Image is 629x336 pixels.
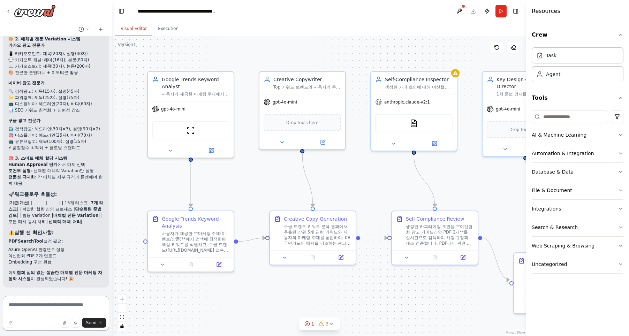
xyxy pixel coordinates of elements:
[385,84,453,90] div: 생성된 카피 초안에 대해 여신협회 광고 가이드라인 PDF를 기반으로 허위/과장 광고, 의무표시사항 누락, 경고 문구 명시성을 포함한 30여 개 항목을 1차 자체 점검하고, 위...
[385,76,453,83] div: Self-Compliance Inspector
[8,162,58,167] strong: Human Approval 단계
[532,242,594,249] div: Web Scraping & Browsing
[8,238,104,244] p: 설정 필요:
[207,260,231,269] button: Open in side panel
[532,108,623,279] div: Tools
[60,318,69,328] button: Upload files
[147,211,234,272] div: Google Trends Keyword Analysis사용자가 제공한 **마케팅 주제(이벤트/상품)**에서 검색에 최적화된 핵심 키워드를 식별하고, 구글 트렌드([URL][D...
[506,331,525,335] a: React Flow attribution
[118,322,127,331] button: toggle interactivity
[8,81,45,85] strong: 네이버 광고 전문가
[118,295,127,304] button: zoom in
[86,320,97,326] span: Send
[406,215,464,222] div: Self-Compliance Review
[410,155,438,207] g: Edge from e8f231bc-ee82-4c2a-b170-4bfde35bf007 to a5b8e1b3-eba5-45c8-9a03-a253530fc786
[532,187,572,194] div: File & Document
[8,69,104,76] li: 🎨 친근한 톤앤매너 + 이모티콘 활용
[8,168,31,173] strong: 조건부 실행
[176,260,206,269] button: No output available
[8,239,44,244] strong: PDFSearchTool
[8,270,102,281] strong: 협회 심의 없는 깔끔한 매체별 전문 마케팅 자동화 시스템
[191,146,231,155] button: Open in side panel
[14,191,57,197] strong: 워크플로우 효율성:
[360,235,387,242] g: Edge from a50af4d1-a5a8-4ef1-943d-ef258ab53b99 to a5b8e1b3-eba5-45c8-9a03-a253530fc786
[532,144,623,162] button: Automation & Integration
[8,118,40,123] strong: 구글 광고 전문가
[14,5,56,17] img: Logo
[326,320,329,327] span: 3
[8,161,104,168] li: 에서 매체 선택
[147,71,234,158] div: Google Trends Keyword Analyst사용자가 제공한 마케팅 주제에서 핵심 키워드를 추출하여 구글 트렌드([URL][DOMAIN_NAME] 검색합니다. 'Rel...
[8,259,104,265] li: Embedding 구성 완료
[53,213,99,218] strong: 매체별 전문 Variation
[8,269,104,282] p: 이제 이 완성되었습니다! 🎉
[8,253,104,259] li: 여신협회 PDF 2개 업로드
[532,255,623,273] button: Uncategorized
[273,99,297,105] span: gpt-4o-mini
[532,88,623,108] button: Tools
[8,94,104,101] li: 🌟 파워링크: 제목(25자), 설명(75자)
[162,231,229,253] div: 사용자가 제공한 **마케팅 주제(이벤트/상품)**에서 검색에 최적화된 핵심 키워드를 식별하고, 구글 트렌드([URL][DOMAIN_NAME] 접속하여 해당 키워드로 검색합니다...
[138,8,216,15] nav: breadcrumb
[269,211,356,265] div: Creative Copy Generation구글 트렌드 키워드 분석 결과에서 추출된 상위 5개 관련 키워드와 사용자의 마케팅 주제를 통합하여, KB국민카드의 혜택을 강조하는 ...
[259,71,346,150] div: Creative CopywriterTop 키워드 트렌드와 사용자의 주제를 통합하여, KB국민카드의 마케팅 프로모션 혜택을 극대화하는 **세 가지 유형(혜택 강조형, 시즈널형,...
[497,91,564,97] div: 1차 준법 검사를 통과한 카피를 기반으로, KB국민카드 브랜드 가이드라인을 준수하는 메인 키 비주얼(Key Visual) 1개의 컨셉, 톤앤매너, 핵심 레이아웃을 기획합니다.
[532,163,623,181] button: Database & Data
[8,145,104,151] li: ⚡ 품질점수 최적화 + 글로벌 스탠다드
[532,261,567,268] div: Uncategorized
[482,71,569,157] div: Key Design Concept Director1차 준법 검사를 통과한 카피를 기반으로, KB국민카드 브랜드 가이드라인을 준수하는 메인 키 비주얼(Key Visual) 1개...
[410,119,418,128] img: PDFSearchTool
[299,318,340,330] button: 13
[496,106,520,112] span: gpt-4o-mini
[115,22,152,36] button: Visual Editor
[8,138,104,145] li: 📺 유튜브광고: 제목(100자), 설명(35자)
[8,168,104,174] li: : 선택된 매체의 Variation만 실행
[451,253,475,262] button: Open in side panel
[118,304,127,313] button: zoom out
[391,211,478,265] div: Self-Compliance Review생성된 카피라이팅 초안을 **여신협회 광고 가이드라인 PDF 2개**를 실시간으로 검색하여 해당 규정과 대조 검증합니다. PDF에서 관...
[546,71,560,78] div: Agent
[82,318,106,328] button: Send
[48,219,81,224] strong: 선택적 매체 처리
[118,295,127,331] div: React Flow controls
[20,200,28,205] strong: 개선
[8,132,104,138] li: 🎯 디스플레이: 헤드라인(25자), 바디(70자)
[8,88,104,94] li: 🔍 검색광고: 제목(15자), 설명(45자)
[532,237,623,255] button: Web Scraping & Browsing
[415,139,454,148] button: Open in side panel
[8,200,104,225] p: | | | |---------|--------| | 15개 태스크 | | | 복잡한 협회 심의 프로세스 | | | 범용 Variation | | | 모든 매체 동시 처리 | |
[187,126,195,135] img: ScrapeWebsiteTool
[532,25,623,45] button: Crew
[162,76,229,90] div: Google Trends Keyword Analyst
[8,126,104,132] li: 🌍 검색광고: 헤드라인(30자×3), 설명(90자×2)
[162,91,229,97] div: 사용자가 제공한 마케팅 주제에서 핵심 키워드를 추출하여 구글 트렌드([URL][DOMAIN_NAME] 검색합니다. 'Related queries'의 sort 기준을 'top'...
[95,25,106,33] button: Start a new chat
[532,200,623,218] button: Integrations
[532,131,586,138] div: AI & Machine Learning
[511,6,521,16] button: Hide right sidebar
[303,138,342,146] button: Open in side panel
[532,218,623,236] button: Search & Research
[532,181,623,199] button: File & Document
[8,51,104,57] li: 📱 카카오모먼트: 제목(20자), 설명(40자)
[532,7,560,15] h4: Resources
[509,126,542,133] span: Drop tools here
[546,52,556,59] div: Task
[8,229,104,236] h3: ⚠️
[8,175,35,180] strong: 전문성 극대화
[118,313,127,322] button: fit view
[284,224,351,246] div: 구글 트렌드 키워드 분석 결과에서 추출된 상위 5개 관련 키워드와 사용자의 마케팅 주제를 통합하여, KB국민카드의 혜택을 강조하는 광고 카피를 생성합니다. 분석된 키워드들의 ...
[329,253,353,262] button: Open in side panel
[532,45,623,88] div: Crew
[8,174,104,186] li: : 각 매체별 세부 규격과 톤앤매너 완벽 대응
[8,37,80,41] strong: 🎨 2. 매체별 전문 Variation 시스템
[10,200,18,205] strong: 기존
[273,76,341,83] div: Creative Copywriter
[162,215,229,229] div: Google Trends Keyword Analysis
[299,153,316,207] g: Edge from a1ff9e42-792f-441c-9a7f-c2dac805daba to a50af4d1-a5a8-4ef1-943d-ef258ab53b99
[8,156,67,161] strong: 🎯 3. 스마트 매체 할당 시스템
[370,71,457,151] div: Self-Compliance Inspector생성된 카피 초안에 대해 여신협회 광고 가이드라인 PDF를 기반으로 허위/과장 광고, 의무표시사항 누락, 경고 문구 명시성을 포함...
[187,162,194,207] g: Edge from a5618bc0-c1b9-49c3-aedb-2baca3f06fe4 to 16348d0f-bf77-42b1-b794-66d2671361a4
[532,168,574,175] div: Database & Data
[152,22,184,36] button: Execution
